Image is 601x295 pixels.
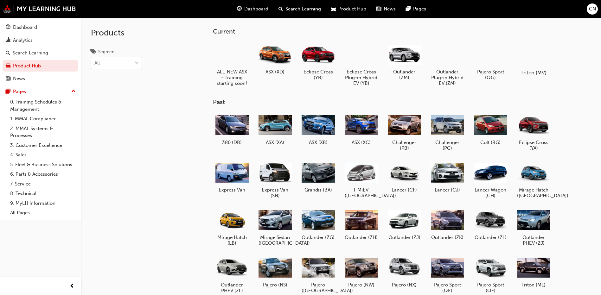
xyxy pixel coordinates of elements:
h5: Outlander (ZJ) [388,235,421,240]
a: 4. Sales [8,150,78,160]
a: Outlander (ZL) [471,206,509,243]
a: Outlander (ZK) [428,206,466,243]
a: car-iconProduct Hub [326,3,371,16]
button: Pages [3,86,78,97]
span: up-icon [71,87,76,96]
h5: Mirage Sedan ([GEOGRAPHIC_DATA]) [259,235,292,246]
h3: Current [213,28,573,35]
a: Outlander (ZG) [299,206,337,243]
a: pages-iconPages [401,3,431,16]
h5: ASX (XD) [259,69,292,75]
h5: ALL-NEW ASX - Training starting soon! [215,69,249,86]
h5: Outlander (ZM) [388,69,421,80]
h5: Eclipse Cross (YA) [517,140,550,151]
a: Analytics [3,35,78,46]
h3: Past [213,98,573,106]
button: CN [587,3,598,15]
a: news-iconNews [371,3,401,16]
h5: Challenger (PB) [388,140,421,151]
span: search-icon [278,5,283,13]
a: Triton (ML) [515,254,553,290]
span: tags-icon [91,49,96,55]
a: All Pages [8,208,78,218]
a: Outlander (ZJ) [385,206,423,243]
span: CN [589,5,596,13]
a: I-MiEV ([GEOGRAPHIC_DATA]) [342,159,380,201]
a: 0. Training Schedules & Management [8,97,78,114]
span: Dashboard [244,5,268,13]
div: Pages [13,88,26,95]
a: guage-iconDashboard [232,3,273,16]
a: ALL-NEW ASX - Training starting soon! [213,40,251,88]
a: Express Van [213,159,251,195]
a: Pajero Sport (QG) [471,40,509,83]
h5: Lancer (CF) [388,187,421,193]
h5: I-MiEV ([GEOGRAPHIC_DATA]) [345,187,378,198]
span: pages-icon [406,5,411,13]
h5: Grandis (BA) [302,187,335,193]
a: 9. MyLH Information [8,198,78,208]
span: search-icon [6,50,10,56]
h5: Challenger (PC) [431,140,464,151]
a: ASX (XD) [256,40,294,77]
a: Pajero (NX) [385,254,423,290]
a: Triton (MV) [515,40,553,77]
span: guage-icon [237,5,242,13]
h5: ASX (XB) [302,140,335,145]
div: News [13,75,25,82]
h5: Express Van (SN) [259,187,292,198]
h5: ASX (XC) [345,140,378,145]
a: Outlander PHEV (ZJ) [515,206,553,248]
a: Eclipse Cross (YB) [299,40,337,83]
h5: Lancer Wagon (CH) [474,187,507,198]
a: Colt (RG) [471,111,509,148]
span: down-icon [135,59,139,67]
a: ASX (XC) [342,111,380,148]
a: 7. Service [8,179,78,189]
span: guage-icon [6,25,10,30]
span: Product Hub [338,5,366,13]
h5: Lancer (CJ) [431,187,464,193]
h5: Pajero (NW) [345,282,378,288]
h5: 380 (DB) [215,140,249,145]
span: car-icon [6,63,10,69]
a: Search Learning [3,47,78,59]
h5: Pajero Sport (QG) [474,69,507,80]
div: Segment [98,49,116,55]
h5: Colt (RG) [474,140,507,145]
a: 380 (DB) [213,111,251,148]
span: news-icon [376,5,381,13]
a: 6. Parts & Accessories [8,169,78,179]
a: News [3,73,78,85]
a: ASX (XA) [256,111,294,148]
h5: Express Van [215,187,249,193]
a: Product Hub [3,60,78,72]
h2: Products [91,28,142,38]
a: Challenger (PB) [385,111,423,154]
a: Mirage Hatch ([GEOGRAPHIC_DATA]) [515,159,553,201]
a: Lancer (CF) [385,159,423,195]
div: All [94,60,100,67]
h5: Mirage Hatch ([GEOGRAPHIC_DATA]) [517,187,550,198]
a: 3. Customer Excellence [8,141,78,150]
span: car-icon [331,5,336,13]
a: Pajero (NW) [342,254,380,290]
a: Dashboard [3,22,78,33]
a: Eclipse Cross Plug-in Hybrid EV (YB) [342,40,380,88]
h5: Pajero (NX) [388,282,421,288]
a: Outlander Plug-in Hybrid EV (ZM) [428,40,466,88]
h5: Pajero Sport (QE) [431,282,464,293]
h5: Eclipse Cross (YB) [302,69,335,80]
h5: Pajero ([GEOGRAPHIC_DATA]) [302,282,335,293]
h5: Eclipse Cross Plug-in Hybrid EV (YB) [345,69,378,86]
a: ASX (XB) [299,111,337,148]
a: Challenger (PC) [428,111,466,154]
div: Search Learning [13,49,48,57]
img: mmal [3,5,76,13]
div: Analytics [13,37,33,44]
h5: Outlander (ZK) [431,235,464,240]
a: 8. Technical [8,189,78,198]
span: News [384,5,396,13]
